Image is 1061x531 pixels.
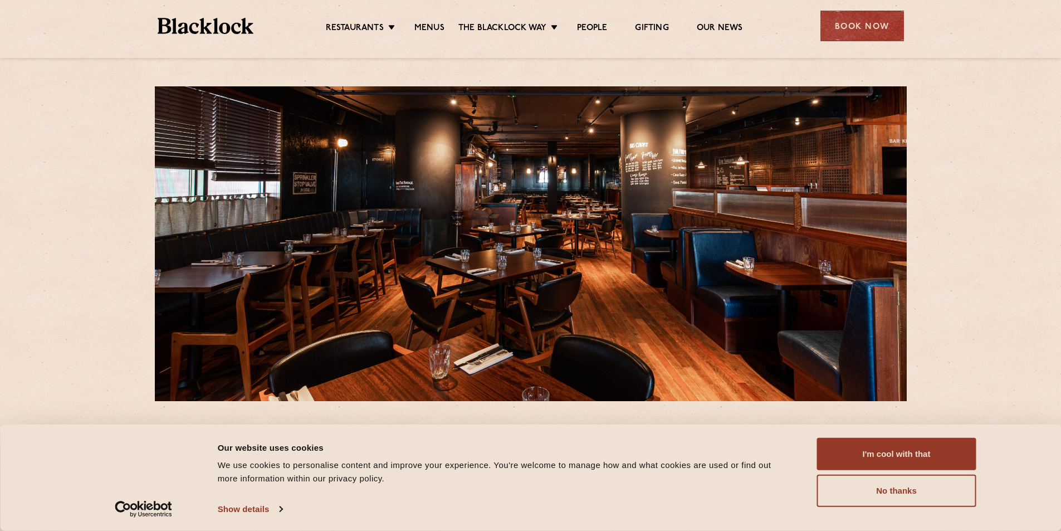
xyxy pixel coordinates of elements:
button: No thanks [817,475,976,507]
a: Show details [218,501,282,518]
a: Gifting [635,23,668,35]
div: Book Now [820,11,904,41]
div: Our website uses cookies [218,441,792,454]
a: Restaurants [326,23,384,35]
div: We use cookies to personalise content and improve your experience. You're welcome to manage how a... [218,459,792,485]
a: The Blacklock Way [458,23,546,35]
img: BL_Textured_Logo-footer-cropped.svg [158,18,254,34]
a: People [577,23,607,35]
a: Menus [414,23,444,35]
button: I'm cool with that [817,438,976,470]
a: Usercentrics Cookiebot - opens in a new window [95,501,192,518]
a: Our News [697,23,743,35]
